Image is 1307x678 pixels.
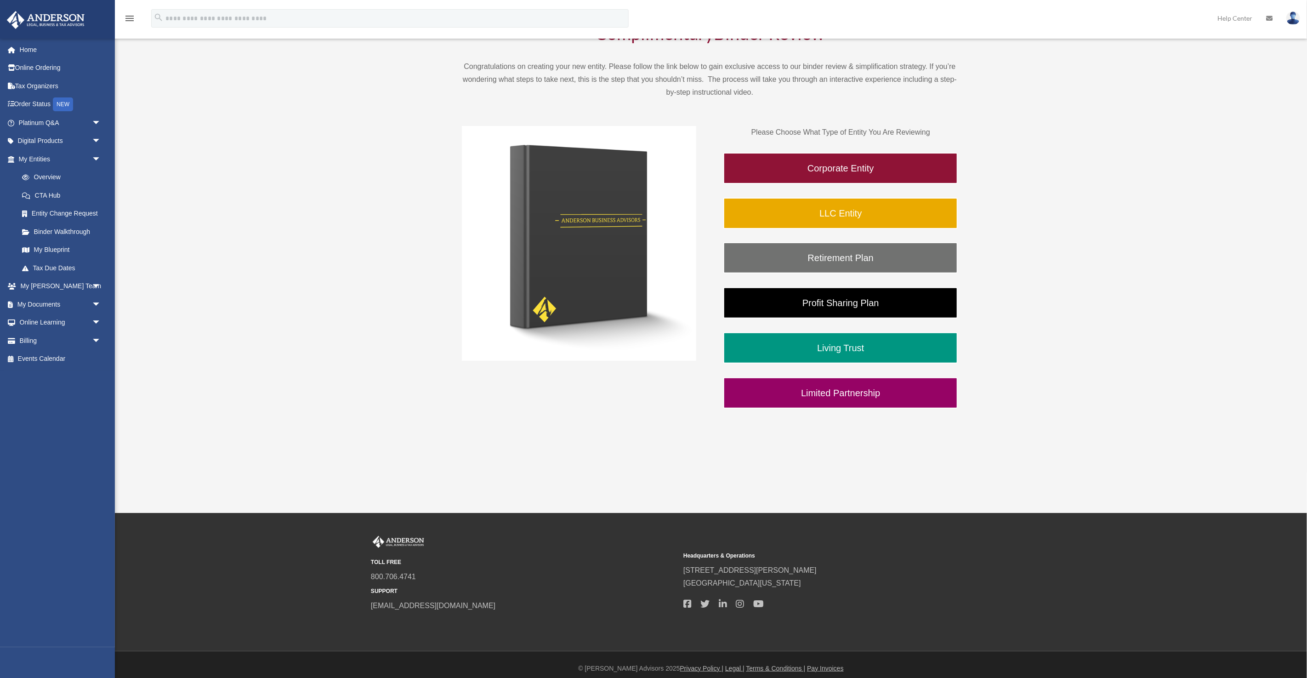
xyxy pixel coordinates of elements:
[6,77,115,95] a: Tax Organizers
[115,663,1307,674] div: © [PERSON_NAME] Advisors 2025
[683,579,801,587] a: [GEOGRAPHIC_DATA][US_STATE]
[6,277,115,296] a: My [PERSON_NAME] Teamarrow_drop_down
[1286,11,1300,25] img: User Pic
[92,331,110,350] span: arrow_drop_down
[6,95,115,114] a: Order StatusNEW
[462,60,958,99] p: Congratulations on creating your new entity. Please follow the link below to gain exclusive acces...
[124,13,135,24] i: menu
[13,259,115,277] a: Tax Due Dates
[13,186,115,205] a: CTA Hub
[13,222,110,241] a: Binder Walkthrough
[6,59,115,77] a: Online Ordering
[723,198,958,229] a: LLC Entity
[807,665,843,672] a: Pay Invoices
[6,132,115,150] a: Digital Productsarrow_drop_down
[6,295,115,313] a: My Documentsarrow_drop_down
[53,97,73,111] div: NEW
[723,332,958,364] a: Living Trust
[371,602,495,610] a: [EMAIL_ADDRESS][DOMAIN_NAME]
[13,168,115,187] a: Overview
[6,40,115,59] a: Home
[92,277,110,296] span: arrow_drop_down
[92,132,110,151] span: arrow_drop_down
[153,12,164,23] i: search
[723,287,958,319] a: Profit Sharing Plan
[371,587,677,596] small: SUPPORT
[13,241,115,259] a: My Blueprint
[6,114,115,132] a: Platinum Q&Aarrow_drop_down
[723,153,958,184] a: Corporate Entity
[723,242,958,273] a: Retirement Plan
[6,150,115,168] a: My Entitiesarrow_drop_down
[723,126,958,139] p: Please Choose What Type of Entity You Are Reviewing
[746,665,806,672] a: Terms & Conditions |
[92,114,110,132] span: arrow_drop_down
[683,566,817,574] a: [STREET_ADDRESS][PERSON_NAME]
[124,16,135,24] a: menu
[723,377,958,409] a: Limited Partnership
[6,313,115,332] a: Online Learningarrow_drop_down
[4,11,87,29] img: Anderson Advisors Platinum Portal
[6,350,115,368] a: Events Calendar
[371,573,416,581] a: 800.706.4741
[683,551,989,561] small: Headquarters & Operations
[371,536,426,548] img: Anderson Advisors Platinum Portal
[13,205,115,223] a: Entity Change Request
[92,295,110,314] span: arrow_drop_down
[680,665,724,672] a: Privacy Policy |
[92,313,110,332] span: arrow_drop_down
[92,150,110,169] span: arrow_drop_down
[6,331,115,350] a: Billingarrow_drop_down
[371,558,677,567] small: TOLL FREE
[725,665,744,672] a: Legal |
